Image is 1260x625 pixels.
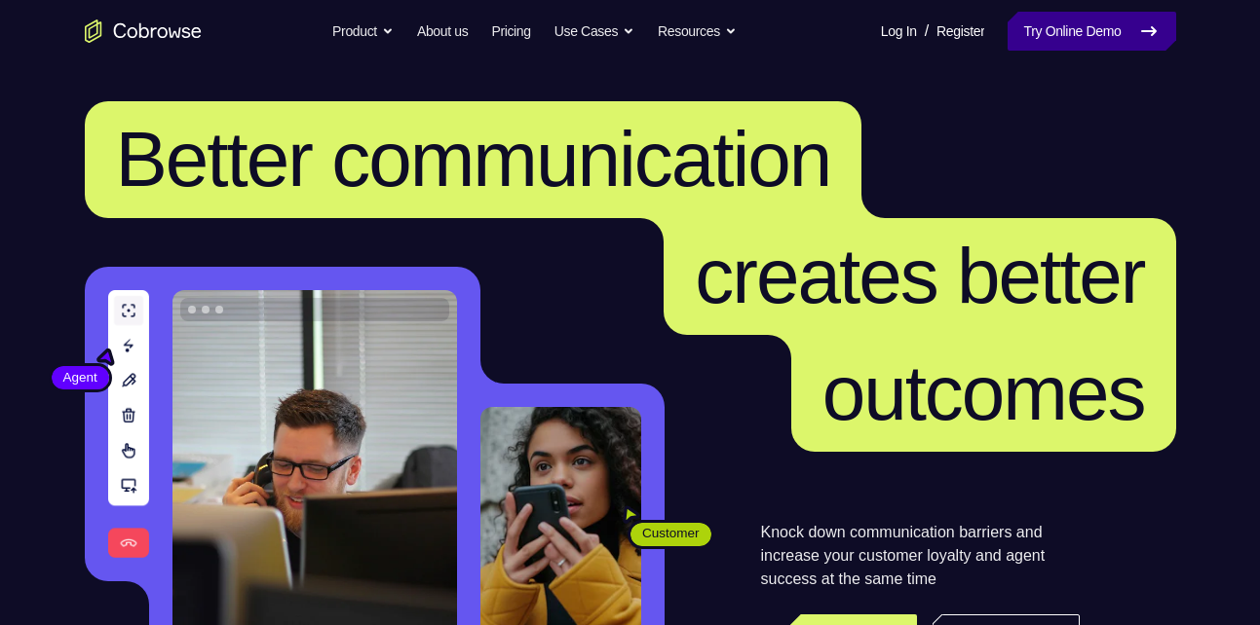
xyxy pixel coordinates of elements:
[491,12,530,51] a: Pricing
[936,12,984,51] a: Register
[881,12,917,51] a: Log In
[554,12,634,51] button: Use Cases
[761,521,1080,591] p: Knock down communication barriers and increase your customer loyalty and agent success at the sam...
[332,12,394,51] button: Product
[925,19,929,43] span: /
[417,12,468,51] a: About us
[85,19,202,43] a: Go to the home page
[695,233,1144,319] span: creates better
[1008,12,1175,51] a: Try Online Demo
[822,349,1145,436] span: outcomes
[658,12,737,51] button: Resources
[116,116,831,202] span: Better communication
